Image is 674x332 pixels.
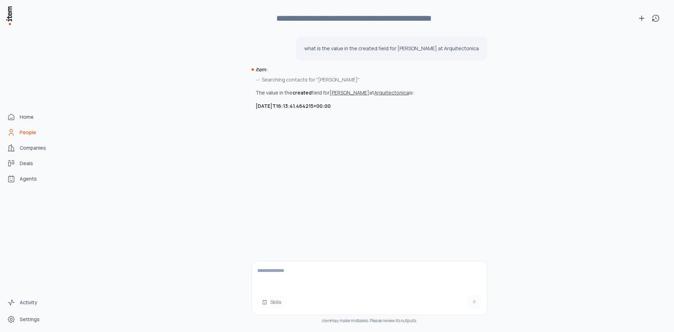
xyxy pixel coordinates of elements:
button: Arquitectonica [374,89,409,96]
a: Settings [4,312,58,326]
span: Home [20,113,34,121]
span: People [20,129,36,136]
a: Companies [4,141,58,155]
button: Skills [257,297,286,308]
p: what is the value in the created field for [PERSON_NAME] at Arquitectonica [304,45,479,52]
span: Companies [20,144,46,151]
span: Deals [20,160,33,167]
a: Agents [4,172,58,186]
button: New conversation [635,11,649,25]
a: Deals [4,156,58,170]
span: Settings [20,316,40,323]
span: Agents [20,175,37,182]
a: Home [4,110,58,124]
strong: created [292,89,312,96]
button: View history [649,11,663,25]
div: Searching contacts for "[PERSON_NAME]" [256,76,445,84]
strong: [DATE]T16:13:41.464215+00:00 [256,103,331,109]
button: [PERSON_NAME] [330,89,369,96]
i: item: [256,66,267,73]
p: The value in the field for at is: [256,89,414,96]
i: item [322,318,330,324]
a: Activity [4,295,58,310]
a: People [4,125,58,139]
div: may make mistakes. Please review its outputs. [251,318,487,324]
span: Activity [20,299,37,306]
span: Skills [270,299,282,306]
img: Item Brain Logo [6,6,13,26]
